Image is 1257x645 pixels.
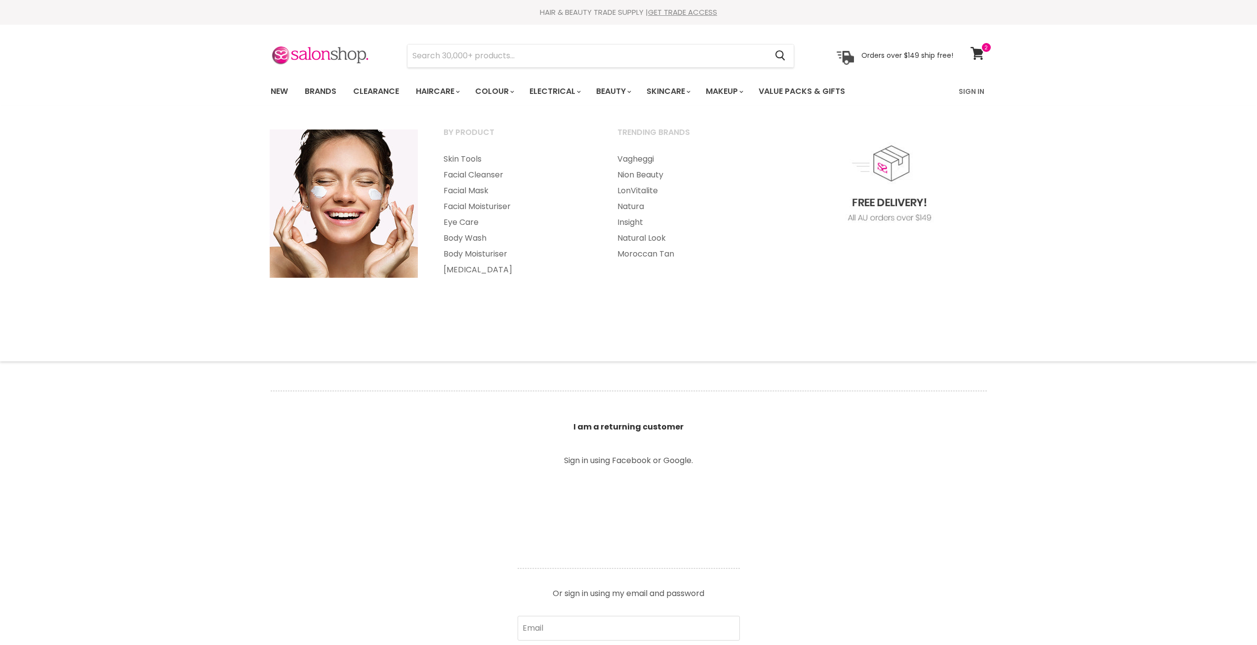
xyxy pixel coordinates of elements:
[605,167,777,183] a: Nion Beauty
[431,246,603,262] a: Body Moisturiser
[263,77,903,106] ul: Main menu
[605,151,777,167] a: Vagheggi
[258,77,999,106] nav: Main
[431,215,603,230] a: Eye Care
[605,199,777,215] a: Natura
[431,151,603,278] ul: Main menu
[648,7,717,17] a: GET TRADE ACCESS
[522,81,587,102] a: Electrical
[953,81,990,102] a: Sign In
[573,421,684,432] b: I am a returning customer
[605,151,777,262] ul: Main menu
[431,183,603,199] a: Facial Mask
[518,457,740,465] p: Sign in using Facebook or Google.
[468,81,520,102] a: Colour
[346,81,406,102] a: Clearance
[297,81,344,102] a: Brands
[431,167,603,183] a: Facial Cleanser
[861,51,953,60] p: Orders over $149 ship free!
[263,81,295,102] a: New
[408,81,466,102] a: Haircare
[768,44,794,67] button: Search
[518,478,740,553] iframe: Social Login Buttons
[431,230,603,246] a: Body Wash
[431,125,603,149] a: By Product
[431,199,603,215] a: Facial Moisturiser
[258,7,999,17] div: HAIR & BEAUTY TRADE SUPPLY |
[518,582,740,598] p: Or sign in using my email and password
[605,246,777,262] a: Moroccan Tan
[589,81,637,102] a: Beauty
[431,151,603,167] a: Skin Tools
[605,125,777,149] a: Trending Brands
[407,44,794,68] form: Product
[751,81,852,102] a: Value Packs & Gifts
[605,183,777,199] a: LonVitalite
[407,44,768,67] input: Search
[605,230,777,246] a: Natural Look
[605,215,777,230] a: Insight
[639,81,696,102] a: Skincare
[431,262,603,278] a: [MEDICAL_DATA]
[698,81,749,102] a: Makeup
